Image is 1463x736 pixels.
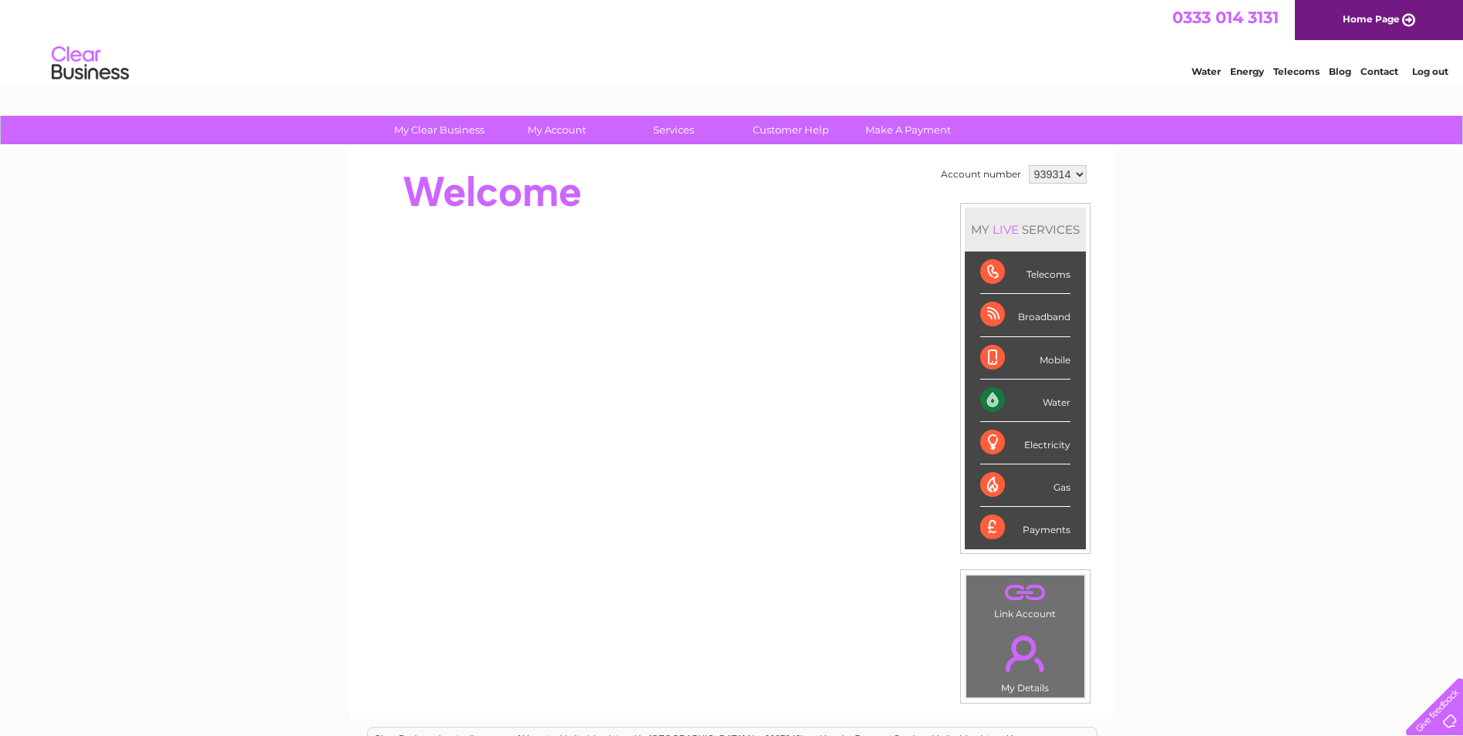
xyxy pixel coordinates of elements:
a: Customer Help [727,116,855,144]
a: . [970,579,1080,606]
a: My Clear Business [376,116,503,144]
a: . [970,626,1080,680]
div: Telecoms [980,252,1070,294]
a: Water [1192,66,1221,77]
a: Contact [1360,66,1398,77]
div: Broadband [980,294,1070,336]
div: Mobile [980,337,1070,380]
a: 0333 014 3131 [1172,8,1279,27]
div: Payments [980,507,1070,549]
a: Telecoms [1273,66,1320,77]
a: My Account [493,116,620,144]
a: Blog [1329,66,1351,77]
div: MY SERVICES [965,208,1086,252]
a: Make A Payment [844,116,972,144]
div: Clear Business is a trading name of Verastar Limited (registered in [GEOGRAPHIC_DATA] No. 3667643... [368,8,1097,75]
a: Log out [1412,66,1448,77]
div: Water [980,380,1070,422]
td: My Details [966,623,1085,698]
td: Account number [937,161,1025,187]
td: Link Account [966,575,1085,623]
img: logo.png [51,40,130,87]
a: Energy [1230,66,1264,77]
div: LIVE [989,222,1022,237]
a: Services [610,116,737,144]
div: Electricity [980,422,1070,464]
div: Gas [980,464,1070,507]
